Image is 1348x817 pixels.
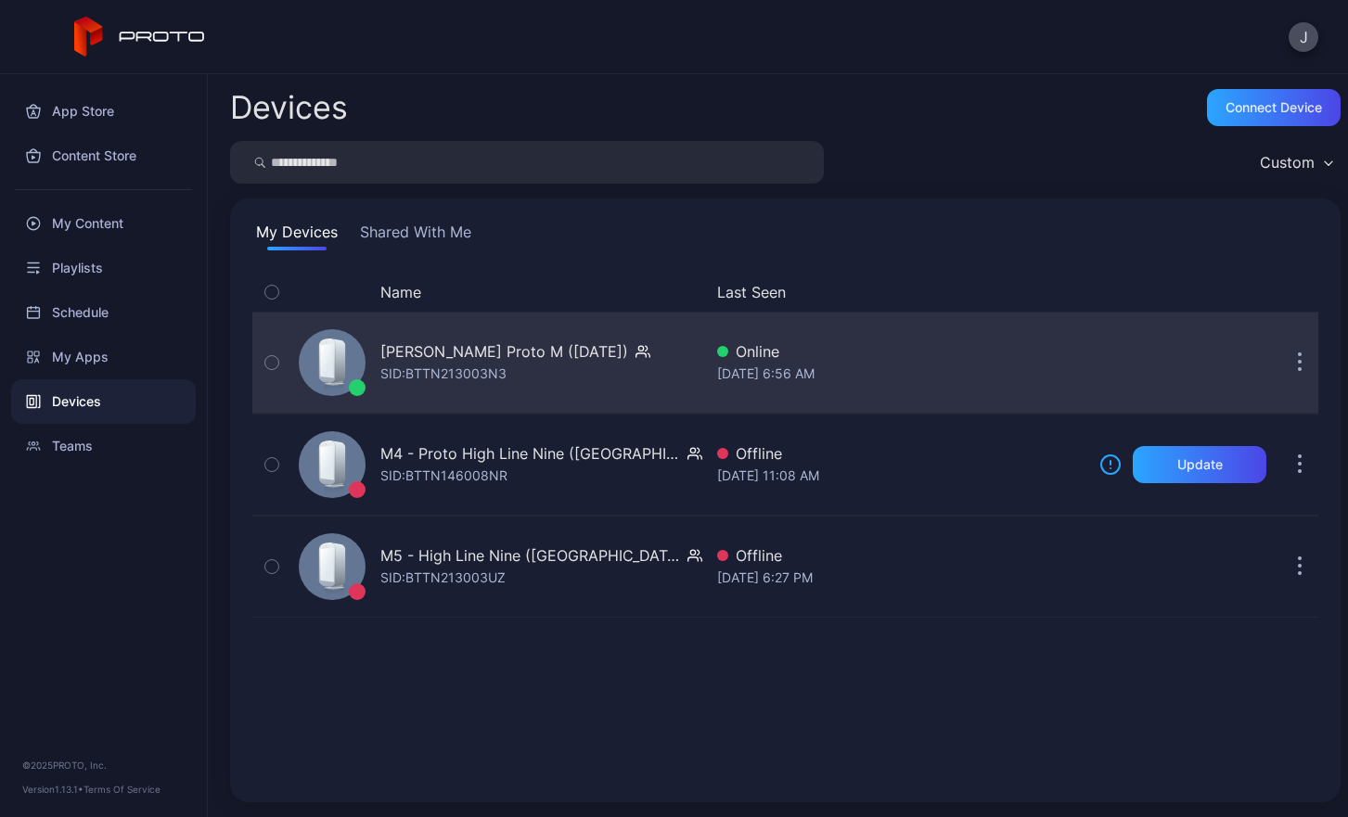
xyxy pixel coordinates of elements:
button: Connect device [1207,89,1341,126]
button: Update [1133,446,1266,483]
a: Teams [11,424,196,468]
div: [DATE] 6:27 PM [717,567,1085,589]
button: J [1289,22,1318,52]
a: Schedule [11,290,196,335]
a: Content Store [11,134,196,178]
a: App Store [11,89,196,134]
div: [DATE] 6:56 AM [717,363,1085,385]
div: Update [1177,457,1223,472]
div: Update Device [1092,281,1259,303]
button: Name [380,281,421,303]
h2: Devices [230,91,348,124]
button: My Devices [252,221,341,250]
div: Online [717,340,1085,363]
div: SID: BTTN213003UZ [380,567,506,589]
div: SID: BTTN146008NR [380,465,507,487]
div: Offline [717,442,1085,465]
div: [DATE] 11:08 AM [717,465,1085,487]
a: Devices [11,379,196,424]
a: My Content [11,201,196,246]
button: Custom [1251,141,1341,184]
div: Connect device [1226,100,1322,115]
span: Version 1.13.1 • [22,784,83,795]
div: SID: BTTN213003N3 [380,363,507,385]
div: [PERSON_NAME] Proto M ([DATE]) [380,340,628,363]
div: Custom [1260,153,1315,172]
a: Playlists [11,246,196,290]
div: M5 - High Line Nine ([GEOGRAPHIC_DATA]) [380,544,680,567]
a: Terms Of Service [83,784,160,795]
button: Shared With Me [356,221,475,250]
div: M4 - Proto High Line Nine ([GEOGRAPHIC_DATA]) ([DATE]) [380,442,680,465]
button: Last Seen [717,281,1077,303]
div: © 2025 PROTO, Inc. [22,758,185,772]
div: Options [1281,281,1318,303]
a: My Apps [11,335,196,379]
div: Offline [717,544,1085,567]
